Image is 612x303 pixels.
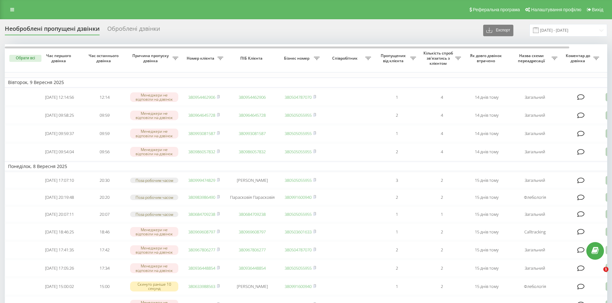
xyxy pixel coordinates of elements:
[37,173,82,188] td: [DATE] 17:07:10
[188,283,215,289] a: 380633988563
[419,107,464,124] td: 4
[285,265,312,271] a: 380505055955
[188,149,215,155] a: 380986057832
[374,89,419,106] td: 1
[509,206,561,222] td: Загальний
[82,107,127,124] td: 09:59
[239,130,266,136] a: 380993081587
[37,189,82,205] td: [DATE] 20:19:48
[464,189,509,205] td: 15 днів тому
[326,56,365,61] span: Співробітник
[464,173,509,188] td: 15 днів тому
[419,125,464,142] td: 4
[374,223,419,240] td: 1
[239,211,266,217] a: 380684709238
[82,206,127,222] td: 20:07
[464,89,509,106] td: 14 днів тому
[37,260,82,277] td: [DATE] 17:05:26
[374,125,419,142] td: 1
[422,51,455,66] span: Кількість спроб зв'язатись з клієнтом
[285,283,312,289] a: 380991600940
[188,211,215,217] a: 380684709238
[531,7,581,12] span: Налаштування профілю
[5,25,100,35] div: Необроблені пропущені дзвінки
[239,112,266,118] a: 380964645728
[464,107,509,124] td: 14 днів тому
[188,247,215,253] a: 380967806277
[509,260,561,277] td: Загальний
[509,278,561,295] td: Флебологія
[188,265,215,271] a: 380936448854
[82,173,127,188] td: 20:30
[188,130,215,136] a: 380993081587
[603,267,608,272] span: 1
[419,173,464,188] td: 2
[285,247,312,253] a: 380504787070
[285,229,312,235] a: 380503601633
[107,25,160,35] div: Оброблені дзвінки
[509,189,561,205] td: Флебологія
[130,212,178,217] div: Поза робочим часом
[419,278,464,295] td: 2
[285,177,312,183] a: 380505055955
[281,56,314,61] span: Бізнес номер
[419,241,464,258] td: 2
[130,92,178,102] div: Менеджери не відповіли на дзвінок
[37,143,82,160] td: [DATE] 09:54:04
[226,189,278,205] td: Парасковія Парасковія
[188,229,215,235] a: 380969608797
[239,149,266,155] a: 380986057832
[374,278,419,295] td: 1
[419,189,464,205] td: 2
[512,53,552,63] span: Назва схеми переадресації
[82,125,127,142] td: 09:59
[130,195,178,200] div: Поза робочим часом
[130,178,178,183] div: Поза робочим часом
[285,130,312,136] a: 380505055955
[239,265,266,271] a: 380936448854
[37,278,82,295] td: [DATE] 15:00:02
[285,94,312,100] a: 380504787070
[188,177,215,183] a: 380999474829
[592,7,603,12] span: Вихід
[188,94,215,100] a: 380954462906
[9,55,41,62] button: Обрати всі
[464,260,509,277] td: 15 днів тому
[130,147,178,156] div: Менеджери не відповіли на дзвінок
[130,245,178,255] div: Менеджери не відповіли на дзвінок
[509,173,561,188] td: Загальний
[226,278,278,295] td: [PERSON_NAME]
[473,7,520,12] span: Реферальна програма
[239,247,266,253] a: 380967806277
[419,143,464,160] td: 4
[464,278,509,295] td: 15 днів тому
[464,125,509,142] td: 14 днів тому
[82,143,127,160] td: 09:56
[232,56,272,61] span: ПІБ Клієнта
[285,211,312,217] a: 380505055955
[374,107,419,124] td: 2
[226,173,278,188] td: [PERSON_NAME]
[419,206,464,222] td: 1
[239,94,266,100] a: 380954462906
[37,125,82,142] td: [DATE] 09:59:37
[509,143,561,160] td: Загальний
[464,206,509,222] td: 15 днів тому
[464,241,509,258] td: 15 днів тому
[590,267,606,282] iframe: Intercom live chat
[82,223,127,240] td: 18:46
[509,241,561,258] td: Загальний
[464,143,509,160] td: 14 днів тому
[419,89,464,106] td: 4
[42,53,77,63] span: Час першого дзвінка
[37,206,82,222] td: [DATE] 20:07:11
[509,125,561,142] td: Загальний
[483,25,513,36] button: Експорт
[188,112,215,118] a: 380964645728
[239,229,266,235] a: 380969608797
[464,223,509,240] td: 15 днів тому
[469,53,504,63] span: Як довго дзвінок втрачено
[564,53,593,63] span: Коментар до дзвінка
[82,260,127,277] td: 17:34
[509,223,561,240] td: Calltracking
